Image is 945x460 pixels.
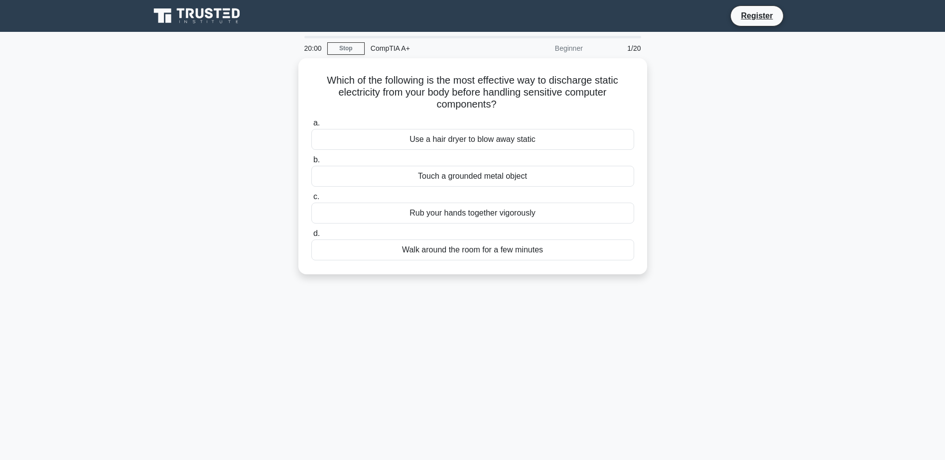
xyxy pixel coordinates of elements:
[311,166,634,187] div: Touch a grounded metal object
[313,192,319,201] span: c.
[313,155,320,164] span: b.
[311,129,634,150] div: Use a hair dryer to blow away static
[502,38,589,58] div: Beginner
[313,118,320,127] span: a.
[298,38,327,58] div: 20:00
[311,239,634,260] div: Walk around the room for a few minutes
[311,203,634,224] div: Rub your hands together vigorously
[313,229,320,237] span: d.
[365,38,502,58] div: CompTIA A+
[310,74,635,111] h5: Which of the following is the most effective way to discharge static electricity from your body b...
[327,42,365,55] a: Stop
[589,38,647,58] div: 1/20
[735,9,779,22] a: Register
